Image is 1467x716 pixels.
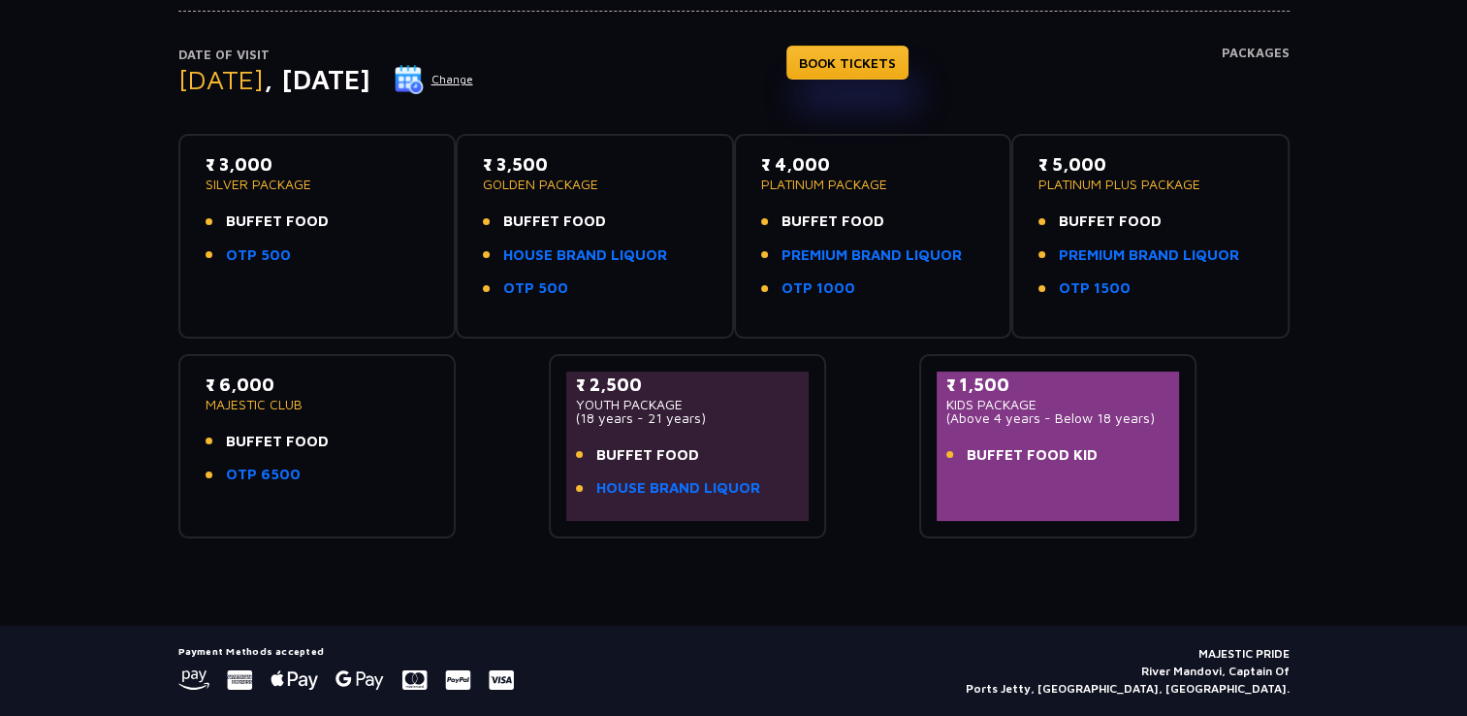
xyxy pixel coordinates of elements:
[1222,46,1290,115] h4: Packages
[483,178,707,191] p: GOLDEN PACKAGE
[781,244,962,267] a: PREMIUM BRAND LIQUOR
[596,444,699,467] span: BUFFET FOOD
[946,372,1170,398] p: ₹ 1,500
[503,277,568,300] a: OTP 500
[206,151,430,178] p: ₹ 3,000
[761,151,985,178] p: ₹ 4,000
[483,151,707,178] p: ₹ 3,500
[206,178,430,191] p: SILVER PACKAGE
[178,63,264,95] span: [DATE]
[264,63,370,95] span: , [DATE]
[1059,244,1239,267] a: PREMIUM BRAND LIQUOR
[226,211,329,233] span: BUFFET FOOD
[178,645,514,657] h5: Payment Methods accepted
[786,46,909,80] a: BOOK TICKETS
[503,244,667,267] a: HOUSE BRAND LIQUOR
[226,464,301,486] a: OTP 6500
[946,411,1170,425] p: (Above 4 years - Below 18 years)
[967,444,1098,467] span: BUFFET FOOD KID
[966,645,1290,698] p: MAJESTIC PRIDE River Mandovi, Captain Of Ports Jetty, [GEOGRAPHIC_DATA], [GEOGRAPHIC_DATA].
[206,398,430,411] p: MAJESTIC CLUB
[576,398,800,411] p: YOUTH PACKAGE
[503,211,606,233] span: BUFFET FOOD
[1038,151,1262,178] p: ₹ 5,000
[781,211,884,233] span: BUFFET FOOD
[1059,211,1162,233] span: BUFFET FOOD
[178,46,474,65] p: Date of Visit
[1038,178,1262,191] p: PLATINUM PLUS PACKAGE
[226,244,291,267] a: OTP 500
[781,277,855,300] a: OTP 1000
[1059,277,1131,300] a: OTP 1500
[576,411,800,425] p: (18 years - 21 years)
[596,477,760,500] a: HOUSE BRAND LIQUOR
[761,178,985,191] p: PLATINUM PACKAGE
[576,372,800,398] p: ₹ 2,500
[226,431,329,453] span: BUFFET FOOD
[946,398,1170,411] p: KIDS PACKAGE
[206,372,430,398] p: ₹ 6,000
[394,64,474,95] button: Change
